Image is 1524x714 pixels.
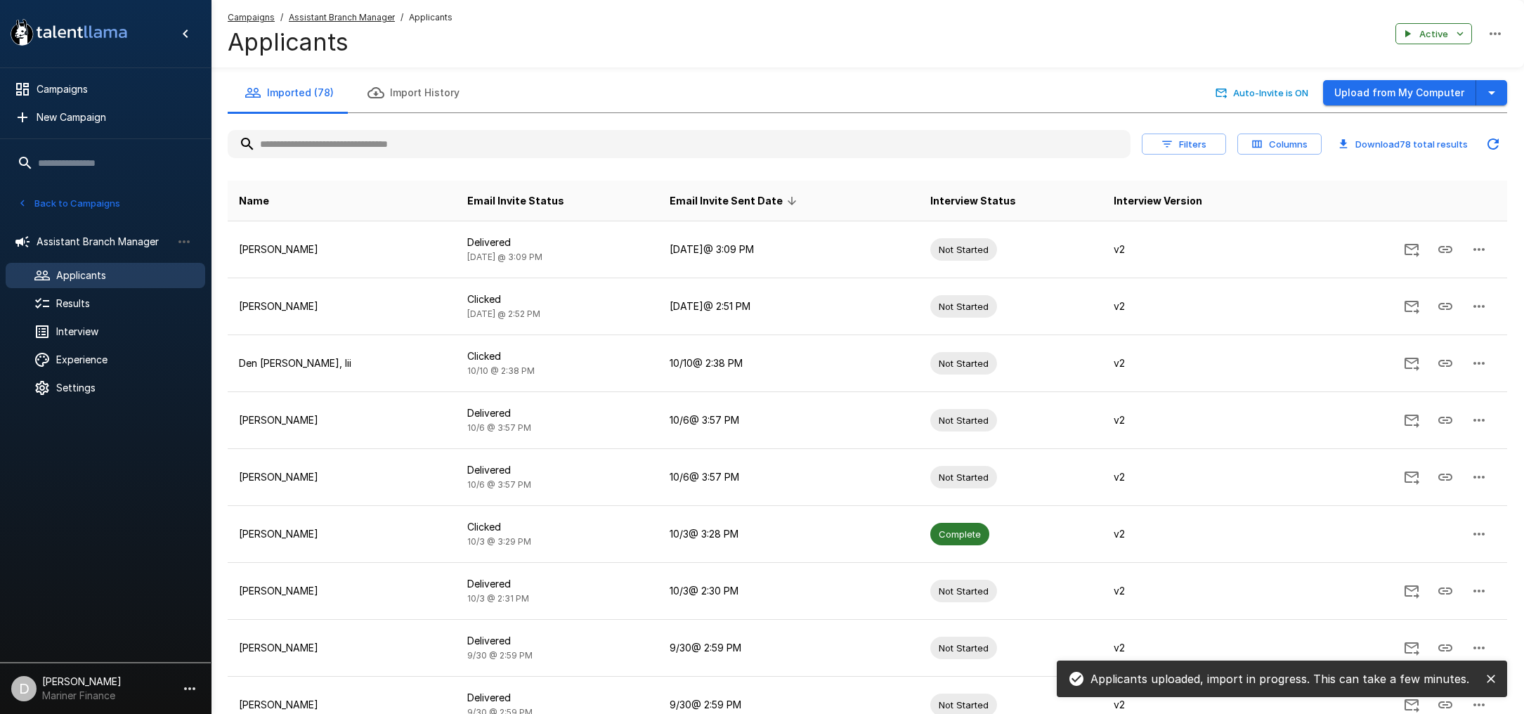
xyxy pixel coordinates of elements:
td: 10/6 @ 3:57 PM [658,392,919,449]
span: [DATE] @ 3:09 PM [467,252,542,262]
span: 10/6 @ 3:57 PM [467,479,531,490]
p: v2 [1114,413,1279,427]
span: 10/6 @ 3:57 PM [467,422,531,433]
p: Delivered [467,406,647,420]
p: Delivered [467,235,647,249]
span: 10/3 @ 2:31 PM [467,593,529,604]
p: v2 [1114,698,1279,712]
span: Interview Status [930,193,1016,209]
td: 10/10 @ 2:38 PM [658,335,919,392]
p: v2 [1114,641,1279,655]
p: [PERSON_NAME] [239,584,445,598]
span: Email Invite Sent Date [670,193,801,209]
p: [PERSON_NAME] [239,242,445,257]
span: Not Started [930,243,997,257]
button: Upload from My Computer [1323,80,1476,106]
span: Copy Interview Link [1428,641,1462,653]
p: [PERSON_NAME] [239,299,445,313]
span: Not Started [930,699,997,712]
span: Not Started [930,357,997,370]
p: Clicked [467,292,647,306]
span: Copy Interview Link [1428,584,1462,596]
span: [DATE] @ 2:52 PM [467,309,540,319]
p: Delivered [467,463,647,477]
p: Clicked [467,520,647,534]
u: Campaigns [228,12,275,22]
span: Not Started [930,642,997,655]
span: Not Started [930,585,997,598]
p: [PERSON_NAME] [239,470,445,484]
p: [PERSON_NAME] [239,641,445,655]
p: v2 [1114,242,1279,257]
p: v2 [1114,356,1279,370]
span: Send Invitation [1395,698,1428,710]
button: Filters [1142,134,1226,155]
span: Copy Interview Link [1428,299,1462,311]
td: 10/6 @ 3:57 PM [658,449,919,506]
span: Send Invitation [1395,242,1428,254]
span: Send Invitation [1395,356,1428,368]
span: Copy Interview Link [1428,413,1462,425]
span: Send Invitation [1395,470,1428,482]
p: Delivered [467,634,647,648]
span: 10/3 @ 3:29 PM [467,536,531,547]
td: 10/3 @ 3:28 PM [658,506,919,563]
span: Send Invitation [1395,413,1428,425]
p: v2 [1114,584,1279,598]
p: v2 [1114,527,1279,541]
td: [DATE] @ 2:51 PM [658,278,919,335]
span: 9/30 @ 2:59 PM [467,650,533,661]
p: [PERSON_NAME] [239,698,445,712]
td: 10/3 @ 2:30 PM [658,563,919,620]
span: Send Invitation [1395,584,1428,596]
p: Den [PERSON_NAME], Iii [239,356,445,370]
p: Delivered [467,577,647,591]
span: Copy Interview Link [1428,698,1462,710]
u: Assistant Branch Manager [289,12,395,22]
button: Download78 total results [1333,134,1473,155]
button: Imported (78) [228,73,351,112]
p: v2 [1114,299,1279,313]
p: [PERSON_NAME] [239,527,445,541]
button: Import History [351,73,476,112]
span: Not Started [930,414,997,427]
span: Not Started [930,300,997,313]
p: v2 [1114,470,1279,484]
span: Interview Version [1114,193,1202,209]
button: Auto-Invite is ON [1213,82,1312,104]
span: Send Invitation [1395,641,1428,653]
span: / [400,11,403,25]
td: [DATE] @ 3:09 PM [658,221,919,278]
span: Complete [930,528,989,541]
button: Updated Today - 4:53 PM [1479,130,1507,158]
span: Copy Interview Link [1428,470,1462,482]
h4: Applicants [228,27,452,57]
span: Email Invite Status [467,193,564,209]
span: Copy Interview Link [1428,356,1462,368]
p: Delivered [467,691,647,705]
p: Applicants uploaded, import in progress. This can take a few minutes. [1090,670,1469,687]
p: [PERSON_NAME] [239,413,445,427]
span: 10/10 @ 2:38 PM [467,365,535,376]
span: Applicants [409,11,452,25]
span: Copy Interview Link [1428,242,1462,254]
span: Send Invitation [1395,299,1428,311]
button: close [1480,668,1502,689]
span: / [280,11,283,25]
td: 9/30 @ 2:59 PM [658,620,919,677]
span: Name [239,193,269,209]
p: Clicked [467,349,647,363]
span: Not Started [930,471,997,484]
button: Columns [1237,134,1322,155]
button: Active [1395,23,1472,45]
